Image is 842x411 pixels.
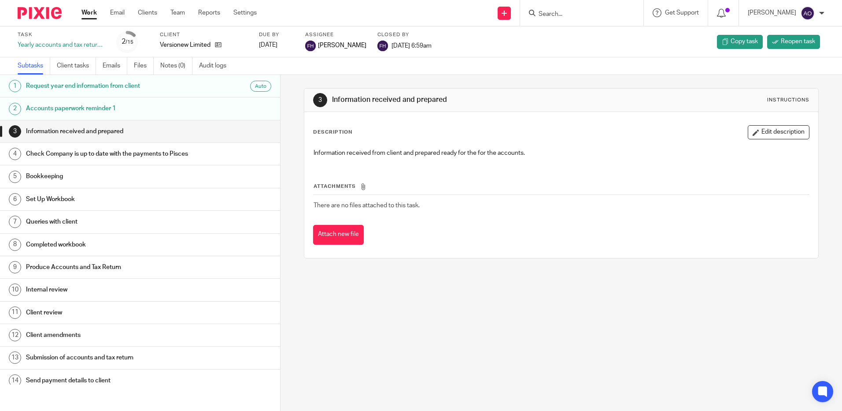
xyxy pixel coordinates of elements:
[313,129,352,136] p: Description
[26,147,190,161] h1: Check Company is up to date with the payments to Pisces
[377,41,388,51] img: svg%3E
[110,8,125,17] a: Email
[391,42,432,49] span: [DATE] 6:59am
[160,57,192,75] a: Notes (0)
[9,148,21,160] div: 4
[665,10,699,16] span: Get Support
[26,193,190,206] h1: Set Up Workbook
[781,37,815,46] span: Reopen task
[377,31,432,38] label: Closed by
[9,125,21,138] div: 3
[122,37,133,47] div: 2
[717,35,763,49] a: Copy task
[9,216,21,228] div: 7
[801,6,815,20] img: svg%3E
[748,125,809,139] button: Edit description
[26,215,190,228] h1: Queries with client
[9,329,21,341] div: 12
[538,11,617,19] input: Search
[9,374,21,387] div: 14
[731,37,758,46] span: Copy task
[26,351,190,364] h1: Submission of accounts and tax return
[9,351,21,364] div: 13
[18,41,106,49] div: Yearly accounts and tax return - Automatic - [DATE]
[26,374,190,387] h1: Send payment details to client
[767,97,809,104] div: Instructions
[18,57,50,75] a: Subtasks
[313,93,327,107] div: 3
[9,261,21,273] div: 9
[233,8,257,17] a: Settings
[199,57,233,75] a: Audit logs
[26,283,190,296] h1: Internal review
[160,31,248,38] label: Client
[103,57,127,75] a: Emails
[26,125,190,138] h1: Information received and prepared
[9,239,21,251] div: 8
[305,41,316,51] img: svg%3E
[81,8,97,17] a: Work
[26,306,190,319] h1: Client review
[170,8,185,17] a: Team
[26,170,190,183] h1: Bookkeeping
[26,238,190,251] h1: Completed workbook
[9,193,21,205] div: 6
[126,40,133,45] small: /15
[259,31,294,38] label: Due by
[259,41,294,49] div: [DATE]
[9,80,21,92] div: 1
[134,57,154,75] a: Files
[9,306,21,319] div: 11
[748,8,796,17] p: [PERSON_NAME]
[26,261,190,274] h1: Produce Accounts and Tax Return
[332,95,580,105] h1: Information received and prepared
[250,81,271,92] div: Auto
[18,31,106,38] label: Task
[318,41,366,50] span: [PERSON_NAME]
[138,8,157,17] a: Clients
[9,103,21,115] div: 2
[313,225,364,245] button: Attach new file
[160,41,210,49] p: Versionew Limited
[314,149,809,157] p: Information received from client and prepared ready for the for the accounts.
[305,31,366,38] label: Assignee
[9,284,21,296] div: 10
[9,171,21,183] div: 5
[314,202,420,209] span: There are no files attached to this task.
[198,8,220,17] a: Reports
[767,35,820,49] a: Reopen task
[26,79,190,93] h1: Request year end information from client
[26,329,190,342] h1: Client amendments
[314,184,356,189] span: Attachments
[57,57,96,75] a: Client tasks
[26,102,190,115] h1: Accounts paperwork reminder 1
[18,7,62,19] img: Pixie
